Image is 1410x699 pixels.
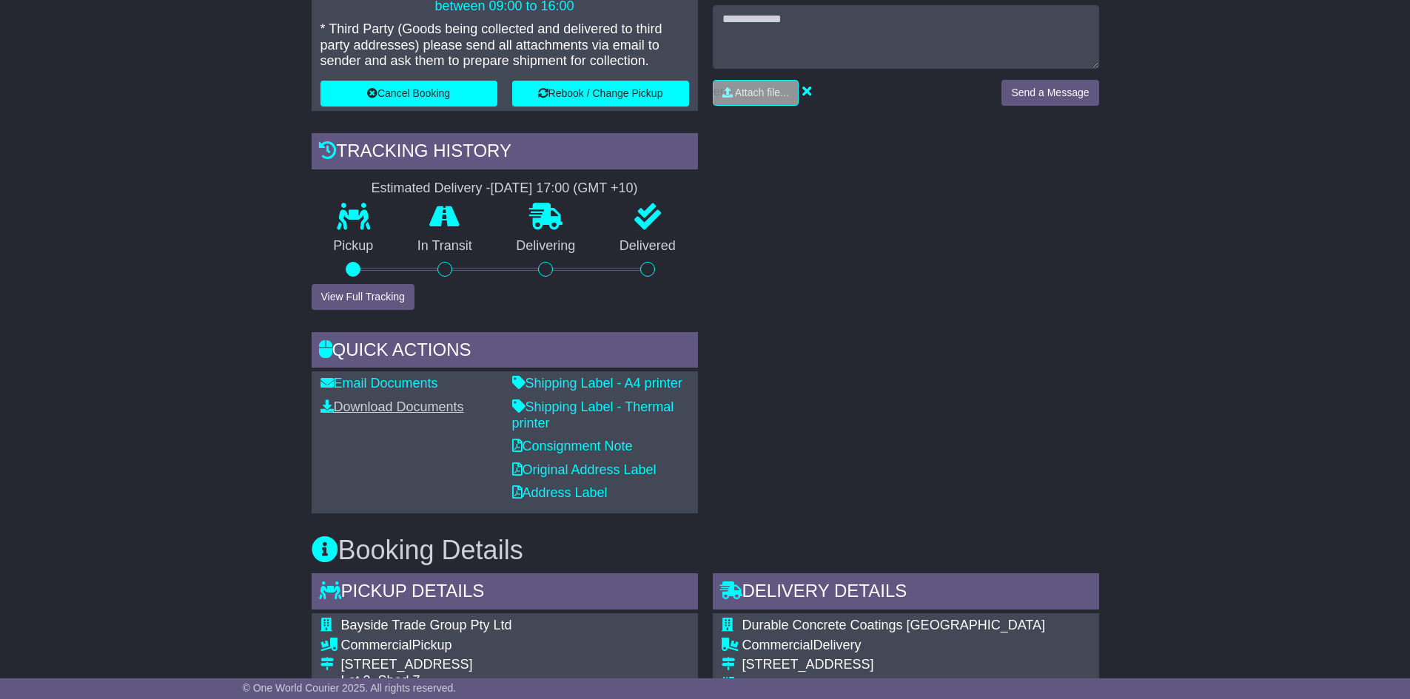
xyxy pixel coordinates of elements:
a: Shipping Label - A4 printer [512,376,682,391]
div: Quick Actions [312,332,698,372]
span: Bayside Trade Group Pty Ltd [341,618,512,632]
button: Rebook / Change Pickup [512,81,689,107]
div: [GEOGRAPHIC_DATA], [GEOGRAPHIC_DATA] [742,677,1045,693]
a: Email Documents [320,376,438,391]
a: Consignment Note [512,439,633,453]
button: View Full Tracking [312,284,414,310]
button: Cancel Booking [320,81,497,107]
span: Commercial [341,638,412,652]
a: Shipping Label - Thermal printer [512,399,674,430]
p: Delivering [494,238,598,254]
div: Pickup [341,638,689,654]
span: Durable Concrete Coatings [GEOGRAPHIC_DATA] [742,618,1045,632]
div: Lot 3, Shed 7 [341,673,689,689]
div: [STREET_ADDRESS] [742,657,1045,673]
p: In Transit [395,238,494,254]
a: Address Label [512,485,608,500]
div: Estimated Delivery - [312,180,698,197]
p: * Third Party (Goods being collected and delivered to third party addresses) please send all atta... [320,21,689,70]
h3: Booking Details [312,536,1099,565]
a: Download Documents [320,399,464,414]
div: Delivery Details [713,573,1099,613]
div: Delivery [742,638,1045,654]
button: Send a Message [1001,80,1098,106]
div: Pickup Details [312,573,698,613]
div: [DATE] 17:00 (GMT +10) [491,180,638,197]
span: © One World Courier 2025. All rights reserved. [243,682,457,694]
p: Pickup [312,238,396,254]
div: [STREET_ADDRESS] [341,657,689,673]
span: Commercial [742,638,813,652]
p: Delivered [597,238,698,254]
div: Tracking history [312,133,698,173]
a: Original Address Label [512,462,657,477]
